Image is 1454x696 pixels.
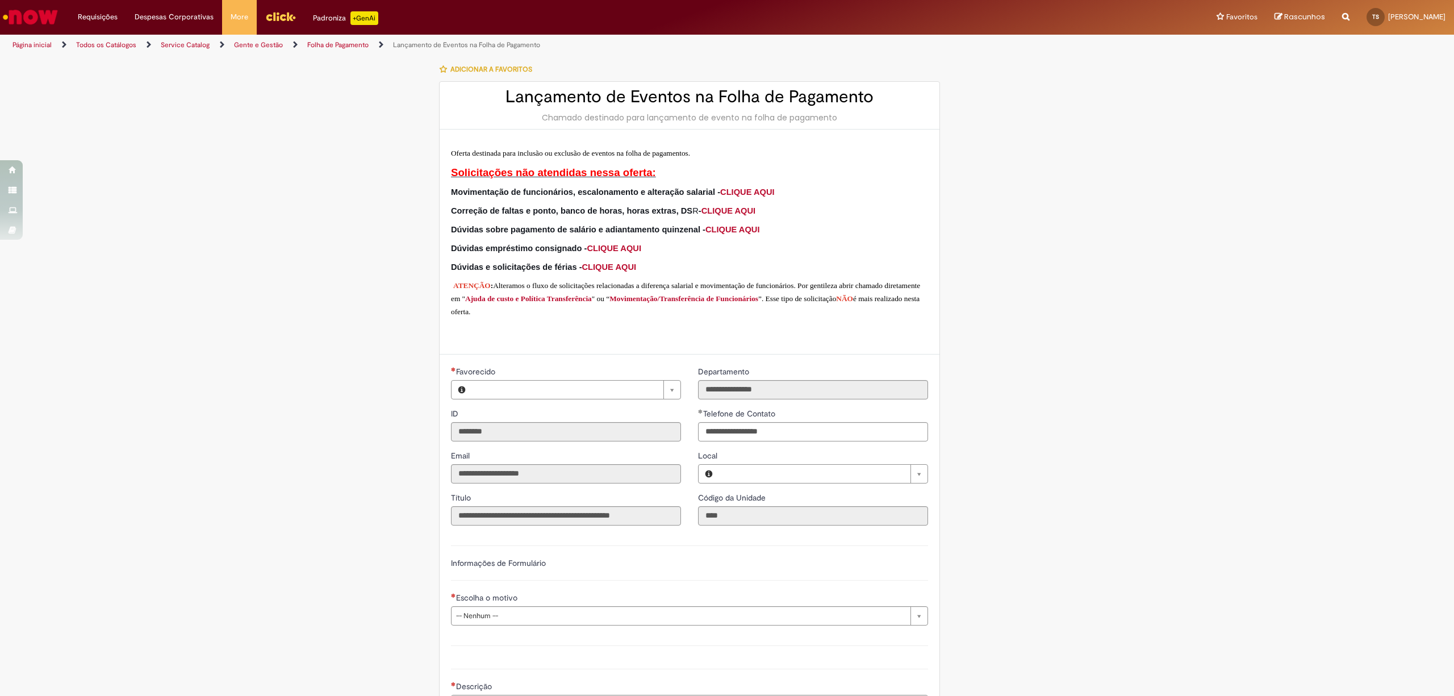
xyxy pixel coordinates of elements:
div: Chamado destinado para lançamento de evento na folha de pagamento [451,112,928,123]
span: Dúvidas sobre pagamento de salário e adiantamento quinzenal - [451,225,759,234]
div: Padroniza [313,11,378,25]
span: NÃO [836,294,853,303]
span: Movimentação de funcionários, escalonamento e alteração salarial - [451,187,775,197]
a: Movimentação/Transferência de Funcionários [609,294,758,303]
a: Todos os Catálogos [76,40,136,49]
button: Favorecido, Visualizar este registro [452,381,472,399]
span: Rascunhos [1284,11,1325,22]
span: - [699,206,755,215]
a: Service Catalog [161,40,210,49]
a: CLIQUE AQUI [720,187,775,197]
span: -- Nenhum -- [456,607,905,625]
ul: Trilhas de página [9,35,961,56]
span: Necessários [451,593,456,598]
a: Limpar campo Favorecido [472,381,680,399]
strong: ATENÇÃO [453,281,491,290]
a: CLIQUE AQUI [705,225,760,234]
button: Adicionar a Favoritos [439,57,538,81]
a: Rascunhos [1275,12,1325,23]
input: Departamento [698,380,928,399]
a: Lançamento de Eventos na Folha de Pagamento [393,40,540,49]
span: : [491,281,493,290]
span: " ou “ [592,294,609,303]
label: Somente leitura - Departamento [698,366,751,377]
input: Telefone de Contato [698,422,928,441]
img: click_logo_yellow_360x200.png [265,8,296,25]
a: Ajuda de custo e Política Transferência [465,294,592,303]
strong: Correção de faltas e ponto, banco de horas, horas extras, DS [451,206,692,215]
a: CLIQUE AQUI [701,206,756,215]
span: Dúvidas empréstimo consignado - [451,244,641,253]
input: ID [451,422,681,441]
label: Informações de Formulário [451,558,546,568]
h2: Lançamento de Eventos na Folha de Pagamento [451,87,928,106]
span: TS [1372,13,1379,20]
input: Email [451,464,681,484]
span: Telefone de Contato [703,409,778,419]
p: +GenAi [350,11,378,25]
label: Somente leitura - Email [451,450,472,461]
span: Solicitações não atendidas nessa oferta: [451,166,656,178]
span: Dúvidas e solicitações de férias - [451,262,636,272]
span: Alteramos o fluxo de solicitações relacionadas a diferença salarial e movimentação de funcionário... [451,281,920,303]
a: Limpar campo Local [719,465,927,483]
a: Página inicial [12,40,52,49]
span: Somente leitura - ID [451,409,461,419]
a: CLIQUE AQUI [582,262,637,272]
span: Descrição [456,681,494,691]
span: Necessários - Favorecido [456,366,498,377]
img: ServiceNow [1,6,60,28]
span: Requisições [78,11,118,23]
span: [PERSON_NAME] [1388,12,1445,22]
span: Favoritos [1226,11,1257,23]
label: Somente leitura - Título [451,492,473,503]
input: Código da Unidade [698,506,928,526]
span: ”. Esse tipo de solicitação [758,294,836,303]
button: Local, Visualizar este registro [699,465,719,483]
span: Despesas Corporativas [135,11,214,23]
span: Oferta destinada para inclusão ou exclusão de eventos na folha de pagamentos. [451,149,690,157]
label: Somente leitura - Código da Unidade [698,492,768,503]
span: Adicionar a Favoritos [450,65,532,74]
a: Folha de Pagamento [307,40,369,49]
span: More [231,11,248,23]
a: CLIQUE AQUI [587,244,641,253]
span: Local [698,451,720,461]
span: R [451,206,699,215]
span: Escolha o motivo [456,593,520,603]
label: Somente leitura - ID [451,408,461,419]
a: Gente e Gestão [234,40,283,49]
input: Título [451,506,681,526]
span: Somente leitura - Departamento [698,366,751,377]
span: Obrigatório Preenchido [698,409,703,414]
span: Necessários [451,367,456,372]
span: Necessários [451,682,456,686]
